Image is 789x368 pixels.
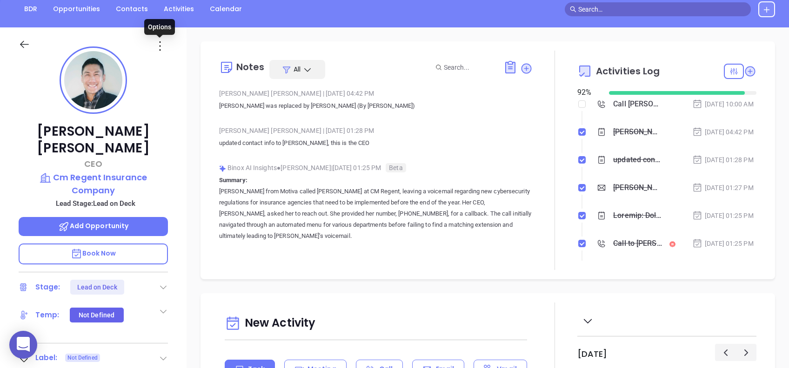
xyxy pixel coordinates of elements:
[35,280,60,294] div: Stage:
[577,87,598,98] div: 92 %
[613,153,662,167] div: updated contact info to [PERSON_NAME], this is the CEO
[219,124,533,138] div: [PERSON_NAME] [PERSON_NAME] [DATE] 01:28 PM
[110,1,154,17] a: Contacts
[219,186,533,242] p: [PERSON_NAME] from Motiva called [PERSON_NAME] at CM Regent, leaving a voicemail regarding new cy...
[219,100,533,112] p: [PERSON_NAME] was replaced by [PERSON_NAME] (By [PERSON_NAME])
[19,171,168,197] a: Cm Regent Insurance Company
[578,4,746,14] input: Search…
[613,209,662,223] div: Loremip: Dolor sita Consec adipis Elit Sed do EI Tempor, incidid u laboreetd magnaaliq eni admini...
[219,177,247,184] b: Summary:
[23,197,168,210] p: Lead Stage: Lead on Deck
[692,210,754,221] div: [DATE] 01:25 PM
[79,308,114,322] div: Not Defined
[19,158,168,170] p: CEO
[219,138,533,149] p: updated contact info to [PERSON_NAME], this is the CEO
[58,221,129,230] span: Add Opportunity
[692,127,754,137] div: [DATE] 04:42 PM
[692,155,754,165] div: [DATE] 01:28 PM
[219,165,226,172] img: svg%3e
[736,344,756,361] button: Next day
[613,125,662,139] div: [PERSON_NAME] was replaced by [PERSON_NAME] (By [PERSON_NAME])
[715,344,736,361] button: Previous day
[204,1,247,17] a: Calendar
[613,97,662,111] div: Call [PERSON_NAME] to follow up
[71,249,116,258] span: Book Now
[613,181,662,195] div: [PERSON_NAME] , PA’s New Cybersecurity Law: Are You Prepared?
[570,6,576,13] span: search
[19,123,168,157] p: [PERSON_NAME] [PERSON_NAME]
[444,62,493,72] input: Search...
[692,238,754,249] div: [DATE] 01:25 PM
[225,312,527,335] div: New Activity
[692,99,754,109] div: [DATE] 10:00 AM
[577,349,607,359] h2: [DATE]
[596,66,660,76] span: Activities Log
[613,237,662,250] div: Call to [PERSON_NAME]
[144,19,175,35] div: Options
[35,308,60,322] div: Temp:
[294,65,301,74] span: All
[323,127,324,134] span: |
[67,353,98,363] span: Not Defined
[64,51,122,109] img: profile-user
[219,86,533,100] div: [PERSON_NAME] [PERSON_NAME] [DATE] 04:42 PM
[386,163,406,172] span: Beta
[35,351,58,365] div: Label:
[323,90,324,97] span: |
[47,1,106,17] a: Opportunities
[158,1,200,17] a: Activities
[277,164,281,171] span: ●
[219,161,533,175] div: Binox AI Insights [PERSON_NAME] | [DATE] 01:25 PM
[77,280,117,295] div: Lead on Deck
[236,62,265,72] div: Notes
[19,1,43,17] a: BDR
[692,183,754,193] div: [DATE] 01:27 PM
